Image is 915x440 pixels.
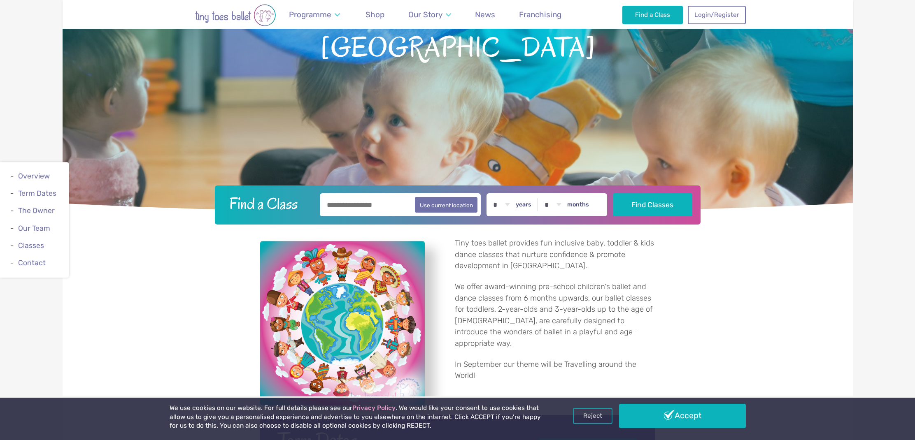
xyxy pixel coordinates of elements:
[455,359,655,382] p: In September our theme will be Travelling around the World!
[519,10,561,19] span: Franchising
[170,404,544,431] p: We use cookies on our website. For full details please see our . We would like your consent to us...
[688,6,745,24] a: Login/Register
[573,408,612,424] a: Reject
[366,10,384,19] span: Shop
[77,30,838,63] span: [GEOGRAPHIC_DATA]
[516,201,531,208] label: years
[475,10,495,19] span: News
[404,5,455,24] a: Our Story
[619,404,746,428] a: Accept
[289,10,331,19] span: Programme
[223,193,314,214] h2: Find a Class
[455,281,655,350] p: We offer award-winning pre-school children's ballet and dance classes from 6 months upwards, our ...
[285,5,344,24] a: Programme
[471,5,499,24] a: News
[352,404,396,412] a: Privacy Policy
[415,197,478,213] button: Use current location
[362,5,389,24] a: Shop
[613,193,692,216] button: Find Classes
[515,5,566,24] a: Franchising
[622,6,683,24] a: Find a Class
[455,238,655,272] p: Tiny toes ballet provides fun inclusive baby, toddler & kids dance classes that nurture confidenc...
[260,241,425,405] a: View full-size image
[567,201,589,208] label: months
[408,10,442,19] span: Our Story
[170,4,301,26] img: tiny toes ballet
